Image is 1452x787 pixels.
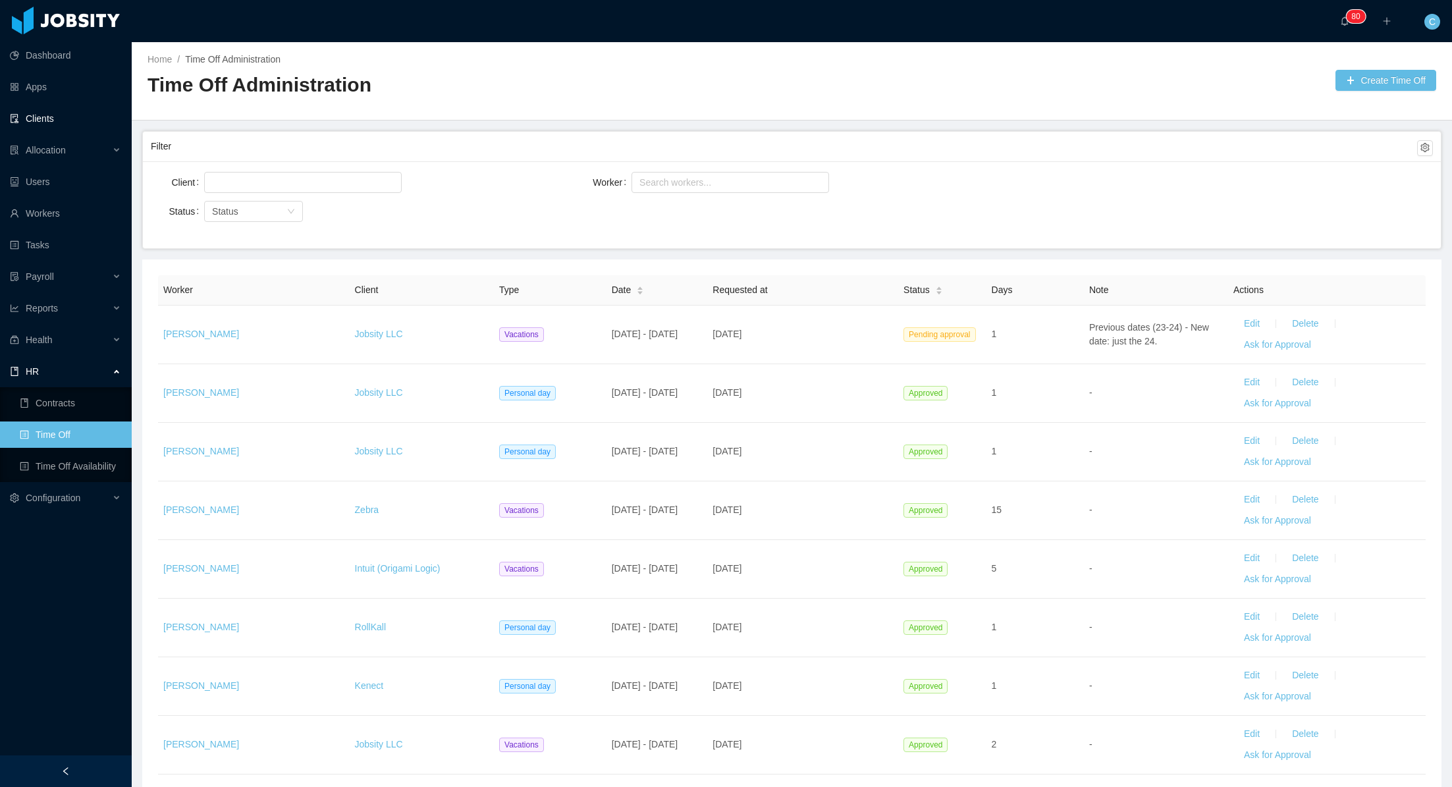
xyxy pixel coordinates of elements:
[169,206,205,217] label: Status
[992,387,997,398] span: 1
[20,390,121,416] a: icon: bookContracts
[992,285,1013,295] span: Days
[1281,431,1329,452] button: Delete
[992,622,997,632] span: 1
[10,74,121,100] a: icon: appstoreApps
[1233,665,1270,686] button: Edit
[1233,724,1270,745] button: Edit
[612,739,678,749] span: [DATE] - [DATE]
[1233,285,1264,295] span: Actions
[992,563,997,574] span: 5
[612,387,678,398] span: [DATE] - [DATE]
[713,446,741,456] span: [DATE]
[148,54,172,65] a: Home
[636,285,644,294] div: Sort
[10,200,121,227] a: icon: userWorkers
[355,622,386,632] a: RollKall
[903,620,948,635] span: Approved
[163,329,239,339] a: [PERSON_NAME]
[499,445,556,459] span: Personal day
[1089,622,1092,632] span: -
[163,285,193,295] span: Worker
[1281,724,1329,745] button: Delete
[1233,431,1270,452] button: Edit
[992,739,997,749] span: 2
[1233,686,1322,707] button: Ask for Approval
[612,622,678,632] span: [DATE] - [DATE]
[1382,16,1391,26] i: icon: plus
[903,503,948,518] span: Approved
[713,563,741,574] span: [DATE]
[499,562,544,576] span: Vacations
[935,285,943,294] div: Sort
[10,304,19,313] i: icon: line-chart
[1281,607,1329,628] button: Delete
[992,680,997,691] span: 1
[1233,510,1322,531] button: Ask for Approval
[635,175,643,190] input: Worker
[208,175,215,190] input: Client
[1233,548,1270,569] button: Edit
[1281,548,1329,569] button: Delete
[593,177,632,188] label: Worker
[935,290,942,294] i: icon: caret-down
[26,493,80,503] span: Configuration
[903,445,948,459] span: Approved
[355,329,403,339] a: Jobsity LLC
[1089,563,1092,574] span: -
[151,134,1417,159] div: Filter
[612,563,678,574] span: [DATE] - [DATE]
[1233,452,1322,473] button: Ask for Approval
[163,739,239,749] a: [PERSON_NAME]
[612,283,632,297] span: Date
[355,387,403,398] a: Jobsity LLC
[171,177,204,188] label: Client
[1089,680,1092,691] span: -
[1351,10,1356,23] p: 8
[637,285,644,288] i: icon: caret-up
[713,285,767,295] span: Requested at
[1417,140,1433,156] button: icon: setting
[499,738,544,752] span: Vacations
[185,54,281,65] a: Time Off Administration
[713,504,741,515] span: [DATE]
[355,739,403,749] a: Jobsity LLC
[10,335,19,344] i: icon: medicine-box
[1281,372,1329,393] button: Delete
[10,367,19,376] i: icon: book
[1233,607,1270,628] button: Edit
[355,680,384,691] a: Kenect
[1089,739,1092,749] span: -
[355,563,441,574] a: Intuit (Origami Logic)
[20,453,121,479] a: icon: profileTime Off Availability
[26,145,66,155] span: Allocation
[26,366,39,377] span: HR
[20,421,121,448] a: icon: profileTime Off
[10,42,121,68] a: icon: pie-chartDashboard
[499,679,556,693] span: Personal day
[10,105,121,132] a: icon: auditClients
[612,446,678,456] span: [DATE] - [DATE]
[163,680,239,691] a: [PERSON_NAME]
[499,327,544,342] span: Vacations
[10,493,19,502] i: icon: setting
[212,206,238,217] span: Status
[903,738,948,752] span: Approved
[26,271,54,282] span: Payroll
[1089,322,1209,346] span: Previous dates (23-24) - New date: just the 24.
[177,54,180,65] span: /
[163,622,239,632] a: [PERSON_NAME]
[1346,10,1365,23] sup: 80
[992,329,997,339] span: 1
[1233,569,1322,590] button: Ask for Approval
[10,169,121,195] a: icon: robotUsers
[355,446,403,456] a: Jobsity LLC
[639,176,809,189] div: Search workers...
[612,680,678,691] span: [DATE] - [DATE]
[935,285,942,288] i: icon: caret-up
[1089,387,1092,398] span: -
[1233,372,1270,393] button: Edit
[499,285,519,295] span: Type
[903,327,975,342] span: Pending approval
[26,303,58,313] span: Reports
